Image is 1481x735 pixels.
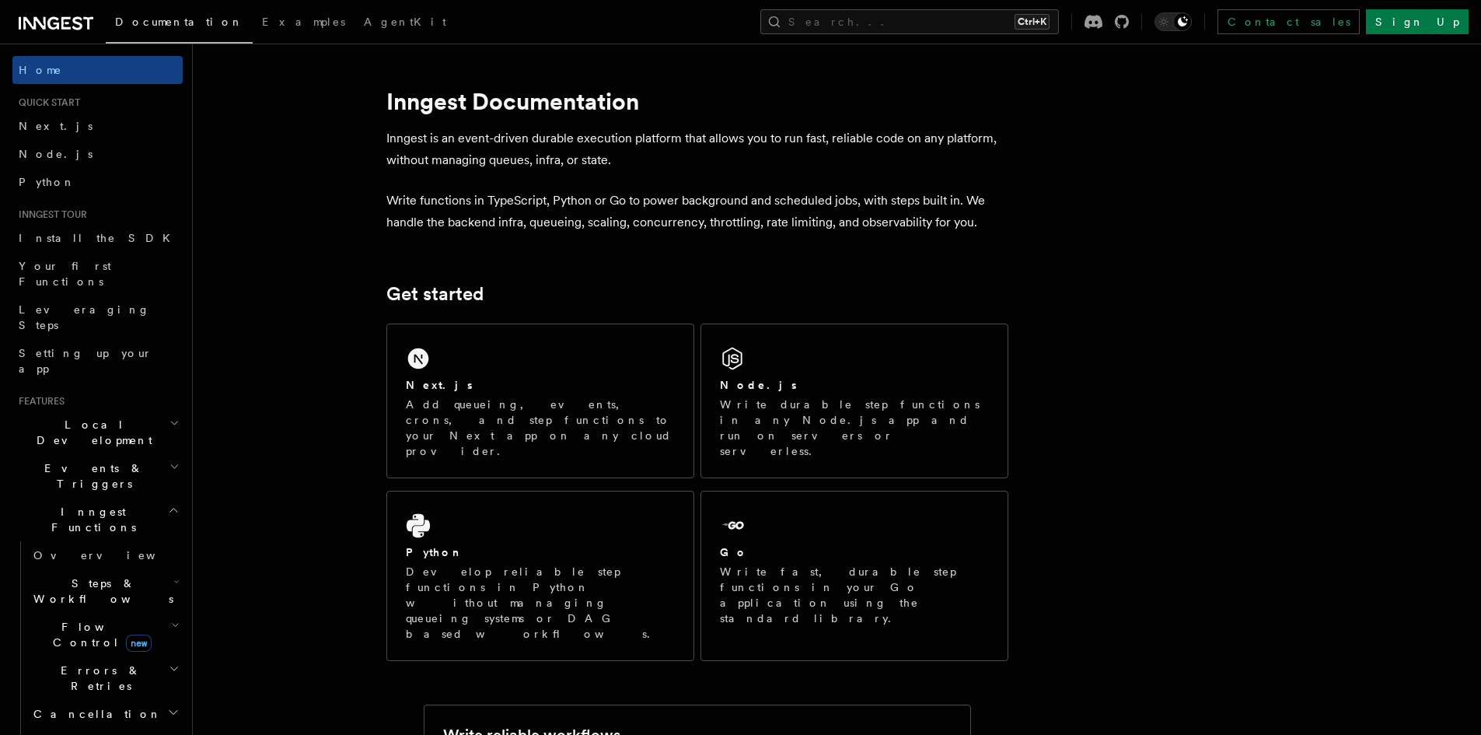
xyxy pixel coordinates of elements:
[12,296,183,339] a: Leveraging Steps
[19,260,111,288] span: Your first Functions
[720,564,989,626] p: Write fast, durable step functions in your Go application using the standard library.
[12,96,80,109] span: Quick start
[1015,14,1050,30] kbd: Ctrl+K
[760,9,1059,34] button: Search...Ctrl+K
[19,148,93,160] span: Node.js
[27,569,183,613] button: Steps & Workflows
[1154,12,1192,31] button: Toggle dark mode
[19,120,93,132] span: Next.js
[27,619,171,650] span: Flow Control
[12,208,87,221] span: Inngest tour
[12,417,169,448] span: Local Development
[700,491,1008,661] a: GoWrite fast, durable step functions in your Go application using the standard library.
[115,16,243,28] span: Documentation
[700,324,1008,478] a: Node.jsWrite durable step functions in any Node.js app and run on servers or serverless.
[27,576,173,607] span: Steps & Workflows
[355,5,456,42] a: AgentKit
[406,377,473,393] h2: Next.js
[1366,9,1469,34] a: Sign Up
[27,656,183,700] button: Errors & Retries
[386,128,1008,171] p: Inngest is an event-driven durable execution platform that allows you to run fast, reliable code ...
[27,700,183,728] button: Cancellation
[19,232,180,244] span: Install the SDK
[19,347,152,375] span: Setting up your app
[364,16,446,28] span: AgentKit
[19,176,75,188] span: Python
[27,541,183,569] a: Overview
[262,16,345,28] span: Examples
[12,140,183,168] a: Node.js
[720,397,989,459] p: Write durable step functions in any Node.js app and run on servers or serverless.
[126,635,152,652] span: new
[12,224,183,252] a: Install the SDK
[1217,9,1360,34] a: Contact sales
[12,112,183,140] a: Next.js
[27,663,169,694] span: Errors & Retries
[27,706,162,722] span: Cancellation
[12,395,65,408] span: Features
[720,377,797,393] h2: Node.js
[386,190,1008,233] p: Write functions in TypeScript, Python or Go to power background and scheduled jobs, with steps bu...
[12,411,183,454] button: Local Development
[406,397,675,459] p: Add queueing, events, crons, and step functions to your Next app on any cloud provider.
[406,564,675,642] p: Develop reliable step functions in Python without managing queueing systems or DAG based workflows.
[12,168,183,196] a: Python
[386,283,484,305] a: Get started
[19,303,150,331] span: Leveraging Steps
[12,252,183,296] a: Your first Functions
[27,613,183,656] button: Flow Controlnew
[720,544,748,560] h2: Go
[12,460,169,492] span: Events & Triggers
[386,324,694,478] a: Next.jsAdd queueing, events, crons, and step functions to your Next app on any cloud provider.
[12,454,183,498] button: Events & Triggers
[12,339,183,383] a: Setting up your app
[12,56,183,84] a: Home
[386,491,694,661] a: PythonDevelop reliable step functions in Python without managing queueing systems or DAG based wo...
[406,544,463,560] h2: Python
[12,504,168,535] span: Inngest Functions
[253,5,355,42] a: Examples
[106,5,253,44] a: Documentation
[386,87,1008,115] h1: Inngest Documentation
[12,498,183,541] button: Inngest Functions
[19,62,62,78] span: Home
[33,549,194,562] span: Overview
